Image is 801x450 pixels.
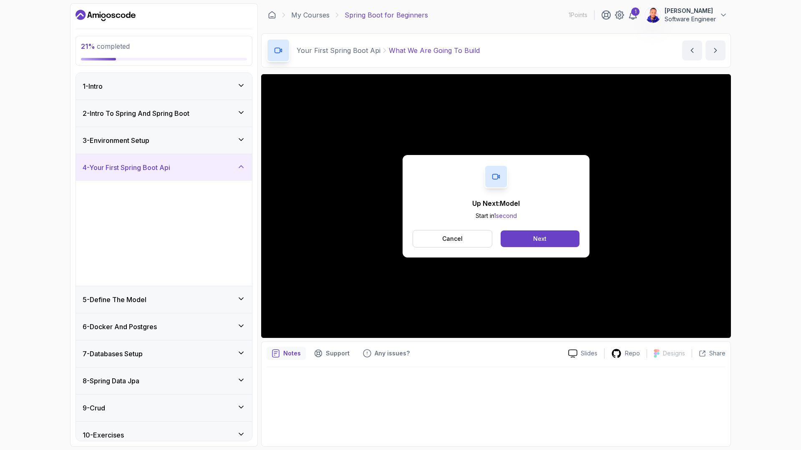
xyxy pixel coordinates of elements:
div: 1 [631,7,640,16]
p: Start in [472,212,520,220]
h3: 9 - Crud [83,403,105,413]
span: 1 second [494,212,517,219]
p: Cancel [442,235,463,243]
p: 1 Points [569,11,587,19]
button: 3-Environment Setup [76,127,252,154]
p: Support [326,349,350,357]
button: 8-Spring Data Jpa [76,367,252,394]
h3: 1 - Intro [83,81,103,91]
button: 4-Your First Spring Boot Api [76,154,252,181]
p: Slides [581,349,597,357]
h3: 7 - Databases Setup [83,349,143,359]
p: Software Engineer [665,15,716,23]
button: user profile image[PERSON_NAME]Software Engineer [645,7,728,23]
h3: 3 - Environment Setup [83,135,149,145]
h3: 10 - Exercises [83,430,124,440]
button: Support button [309,347,355,360]
p: Up Next: Model [472,198,520,208]
button: Next [501,230,579,247]
button: 5-Define The Model [76,286,252,313]
p: What We Are Going To Build [389,45,480,55]
h3: 5 - Define The Model [83,295,146,305]
button: 7-Databases Setup [76,340,252,367]
p: Your First Spring Boot Api [297,45,380,55]
button: next content [705,40,725,60]
button: 2-Intro To Spring And Spring Boot [76,100,252,127]
h3: 8 - Spring Data Jpa [83,376,139,386]
a: My Courses [291,10,330,20]
button: Cancel [413,230,492,247]
button: Feedback button [358,347,415,360]
p: Repo [625,349,640,357]
p: Share [709,349,725,357]
p: Any issues? [375,349,410,357]
button: 9-Crud [76,395,252,421]
p: [PERSON_NAME] [665,7,716,15]
a: Dashboard [268,11,276,19]
button: 1-Intro [76,73,252,100]
button: previous content [682,40,702,60]
button: Share [692,349,725,357]
button: notes button [267,347,306,360]
h3: 6 - Docker And Postgres [83,322,157,332]
span: 21 % [81,42,95,50]
h3: 4 - Your First Spring Boot Api [83,162,170,172]
img: user profile image [645,7,661,23]
iframe: 2 - What We Are Going To Build [261,74,731,338]
a: Dashboard [76,9,136,22]
button: 10-Exercises [76,422,252,448]
span: completed [81,42,130,50]
button: 6-Docker And Postgres [76,313,252,340]
div: Next [533,235,547,243]
a: Slides [562,349,604,358]
p: Designs [663,349,685,357]
a: Repo [605,348,647,359]
a: 1 [628,10,638,20]
h3: 2 - Intro To Spring And Spring Boot [83,108,189,118]
p: Notes [283,349,301,357]
p: Spring Boot for Beginners [345,10,428,20]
